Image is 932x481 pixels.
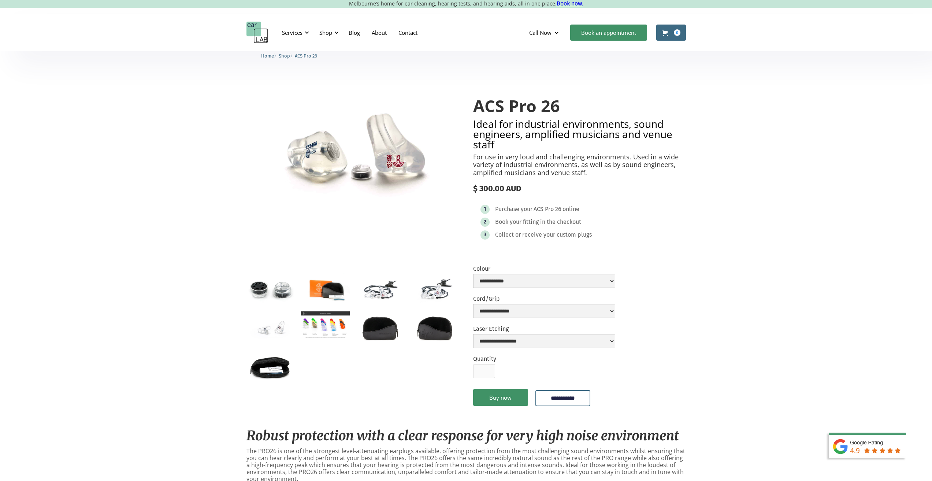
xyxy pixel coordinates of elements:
[261,52,279,60] li: 〉
[246,273,295,305] a: open lightbox
[570,25,647,41] a: Book an appointment
[410,311,459,344] a: open lightbox
[343,22,366,43] a: Blog
[473,265,615,272] label: Colour
[301,273,350,306] a: open lightbox
[473,153,686,177] p: For use in very loud and challenging environments. Used in a wide variety of industrial environme...
[484,232,486,237] div: 3
[562,206,579,213] div: online
[356,311,404,344] a: open lightbox
[473,389,528,406] a: Buy now
[261,52,274,59] a: Home
[523,22,567,44] div: Call Now
[301,311,350,339] a: open lightbox
[674,29,680,36] div: 0
[246,82,459,228] a: open lightbox
[495,218,581,226] div: Book your fitting in the checkout
[473,325,615,332] label: Laser Etching
[279,52,295,60] li: 〉
[495,206,532,213] div: Purchase your
[484,206,486,212] div: 1
[279,53,290,59] span: Shop
[282,29,302,36] div: Services
[534,206,561,213] div: ACS Pro 26
[656,25,686,41] a: Open cart
[410,273,459,305] a: open lightbox
[295,53,317,59] span: ACS Pro 26
[356,273,404,305] a: open lightbox
[366,22,393,43] a: About
[246,428,679,444] em: Robust protection with a clear response for very high noise environment
[261,53,274,59] span: Home
[473,295,615,302] label: Cord/Grip
[279,52,290,59] a: Shop
[473,97,686,115] h1: ACS Pro 26
[246,22,268,44] a: home
[473,355,496,362] label: Quantity
[246,311,295,344] a: open lightbox
[473,184,686,193] div: $ 300.00 AUD
[473,119,686,149] h2: Ideal for industrial environments, sound engineers, amplified musicians and venue staff
[319,29,332,36] div: Shop
[278,22,311,44] div: Services
[495,231,592,238] div: Collect or receive your custom plugs
[484,219,486,225] div: 2
[246,82,459,228] img: ACS Pro 26
[529,29,552,36] div: Call Now
[246,349,295,382] a: open lightbox
[295,52,317,59] a: ACS Pro 26
[393,22,423,43] a: Contact
[315,22,341,44] div: Shop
